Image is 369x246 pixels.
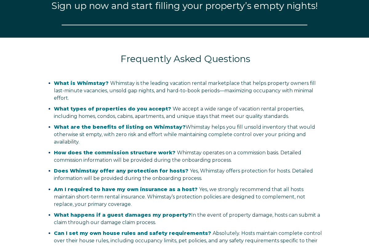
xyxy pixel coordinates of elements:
span: Yes, we strongly recommend that all hosts maintain short-term rental insurance. Whimstay’s protec... [54,186,305,207]
span: Yes, Whimstay offers protection for hosts. Detailed information will be provided during the onboa... [54,168,313,181]
span: What is Whimstay? [54,80,109,86]
span: Whimstay is the leading vacation rental marketplace that helps property owners fill last-minute v... [54,80,316,101]
span: In the event of property damage, hosts can submit a claim through our damage claim process. [54,212,320,225]
span: Whimstay helps you fill unsold inventory that would otherwise sit empty, with zero risk and effor... [54,124,315,145]
span: Frequently Asked Questions [121,53,250,65]
span: We accept a wide range of vacation rental properties, including homes, condos, cabins, apartments... [54,106,304,119]
span: Am I required to have my own insurance as a host? [54,186,198,192]
span: Whimstay operates on a commission basis. Detailed commission information will be provided during ... [54,150,301,163]
span: Can I set my own house rules and safety requirements? [54,230,211,236]
span: How does the commission structure work? [54,150,175,156]
strong: What are the benefits of listing on Whimstay? [54,124,186,130]
span: What types of properties do you accept? [54,106,171,112]
strong: What happens if a guest damages my property? [54,212,191,218]
span: Does Whimstay offer any protection for hosts? [54,168,188,174]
